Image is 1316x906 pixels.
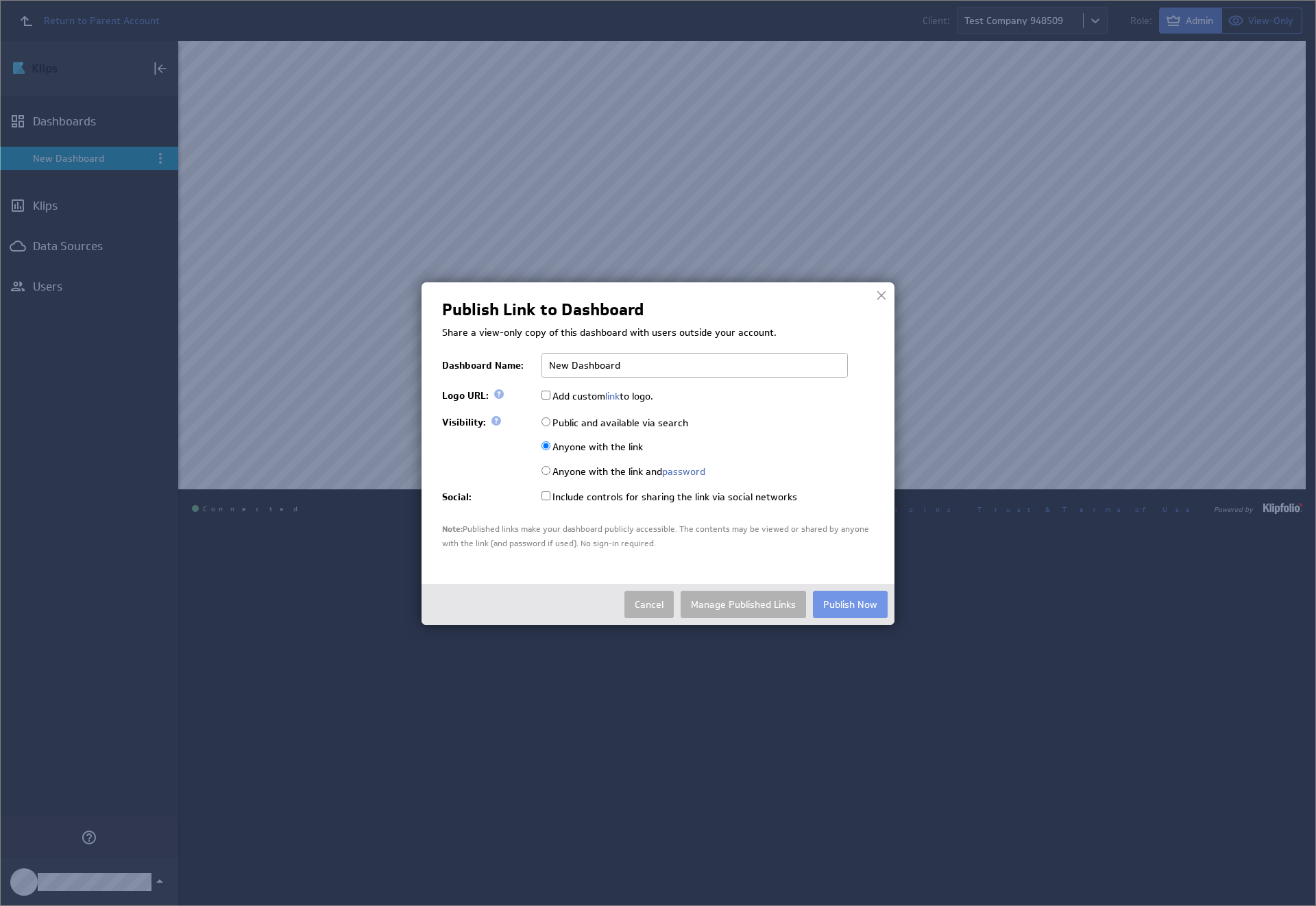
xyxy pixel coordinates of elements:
p: Share a view-only copy of this dashboard with users outside your account. [442,326,874,340]
button: Publish Now [813,591,888,618]
td: Logo URL: [442,383,535,408]
h2: Publish Link to Dashboard [442,303,644,317]
td: Dashboard Name: [442,347,535,383]
input: Anyone with the link [541,441,550,450]
a: Manage Published Links [681,591,806,618]
a: password [662,465,705,478]
label: Include controls for sharing the link via social networks [541,491,797,503]
label: Anyone with the link and [541,465,705,478]
td: Social: [442,483,535,509]
span: Note: [442,524,463,535]
td: Visibility: [442,408,535,434]
a: link [605,390,620,402]
label: Anyone with the link [541,441,643,453]
input: Include controls for sharing the link via social networks [541,491,550,500]
button: Cancel [624,591,674,618]
div: Published links make your dashboard publicly accessible. The contents may be viewed or shared by ... [442,522,874,550]
input: Anyone with the link andpassword [541,466,550,475]
input: Public and available via search [541,417,550,426]
input: Add customlinkto logo. [541,391,550,400]
label: Add custom to logo. [541,390,653,402]
label: Public and available via search [541,417,688,429]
